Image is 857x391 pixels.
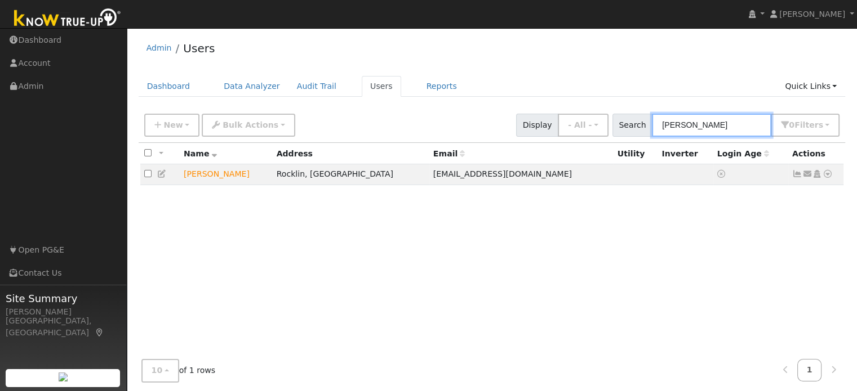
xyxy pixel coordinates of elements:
a: Dashboard [139,76,199,97]
a: Quick Links [776,76,845,97]
div: [GEOGRAPHIC_DATA], [GEOGRAPHIC_DATA] [6,315,121,339]
a: Users [362,76,401,97]
span: 10 [152,366,163,375]
a: Other actions [823,168,833,180]
a: Edit User [157,169,167,178]
button: 0Filters [771,114,840,137]
img: retrieve [59,372,68,381]
a: Users [183,42,215,55]
button: New [144,114,200,137]
td: Rocklin, [GEOGRAPHIC_DATA] [273,164,429,185]
a: No login access [717,169,727,178]
span: Bulk Actions [223,120,278,129]
a: Data Analyzer [215,76,288,97]
span: Name [184,149,217,158]
span: [PERSON_NAME] [779,10,845,19]
span: Filter [794,120,823,129]
span: s [818,120,823,129]
a: Admin [146,43,172,52]
a: Reports [418,76,465,97]
td: Lead [180,164,273,185]
span: [EMAIL_ADDRESS][DOMAIN_NAME] [433,169,572,178]
input: Search [652,114,771,137]
span: Days since last login [717,149,769,158]
span: of 1 rows [141,359,216,383]
div: [PERSON_NAME] [6,306,121,318]
a: yasminseropian@gmail.com [802,168,812,180]
a: Map [95,328,105,337]
span: Display [516,114,558,137]
span: Search [612,114,652,137]
span: New [163,120,183,129]
a: Not connected [792,169,802,178]
span: Email [433,149,465,158]
div: Actions [792,148,840,160]
img: Know True-Up [8,6,127,32]
a: Login As [812,169,822,178]
a: 1 [797,359,822,381]
button: - All - [558,114,609,137]
div: Utility [618,148,654,160]
span: Site Summary [6,291,121,306]
div: Inverter [661,148,709,160]
div: Address [277,148,425,160]
button: Bulk Actions [202,114,295,137]
button: 10 [141,359,179,383]
a: Audit Trail [288,76,345,97]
